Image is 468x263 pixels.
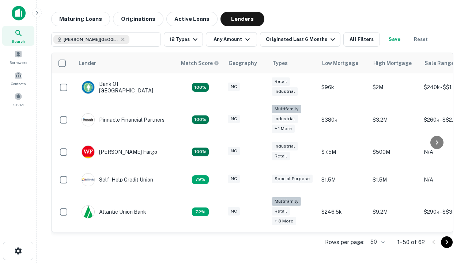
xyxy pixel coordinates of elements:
a: Saved [2,89,34,109]
td: $246.5k [318,194,369,230]
td: $3.2M [369,101,420,138]
th: Lender [74,53,177,73]
button: 12 Types [164,32,203,47]
div: Retail [272,77,290,86]
div: Bank Of [GEOGRAPHIC_DATA] [82,81,169,94]
a: Search [2,26,34,46]
div: Low Mortgage [322,59,358,68]
div: Atlantic Union Bank [82,205,146,218]
td: $9.2M [369,194,420,230]
img: picture [82,146,94,158]
button: Go to next page [441,236,453,248]
button: Originations [113,12,163,26]
td: $1.5M [318,166,369,194]
button: Originated Last 6 Months [260,32,340,47]
div: Self-help Credit Union [82,173,153,186]
td: $96k [318,73,369,101]
div: Pinnacle Financial Partners [82,113,165,126]
div: Capitalize uses an advanced AI algorithm to match your search with the best lender. The match sco... [181,59,219,67]
div: + 1 more [272,125,295,133]
td: $1.5M [369,166,420,194]
div: Types [272,59,288,68]
th: Types [268,53,318,73]
div: Industrial [272,142,298,150]
a: Borrowers [2,47,34,67]
button: Active Loans [166,12,218,26]
button: Lenders [220,12,264,26]
button: Save your search to get updates of matches that match your search criteria. [383,32,406,47]
div: Retail [272,152,290,160]
div: Industrial [272,87,298,96]
iframe: Chat Widget [431,181,468,216]
img: capitalize-icon.png [12,6,26,20]
div: Lender [79,59,96,68]
p: 1–50 of 62 [397,238,425,247]
p: Rows per page: [325,238,365,247]
div: Matching Properties: 25, hasApolloMatch: undefined [192,115,209,124]
div: Matching Properties: 14, hasApolloMatch: undefined [192,148,209,156]
button: Any Amount [206,32,257,47]
th: High Mortgage [369,53,420,73]
div: Multifamily [272,197,301,206]
span: Contacts [11,81,26,87]
td: $500M [369,138,420,166]
img: picture [82,114,94,126]
span: Saved [13,102,24,108]
div: High Mortgage [373,59,412,68]
td: $2M [369,73,420,101]
th: Geography [224,53,268,73]
button: Reset [409,32,433,47]
div: NC [228,83,240,91]
div: NC [228,175,240,183]
div: Matching Properties: 11, hasApolloMatch: undefined [192,175,209,184]
img: picture [82,81,94,94]
button: All Filters [343,32,380,47]
div: NC [228,115,240,123]
div: Industrial [272,115,298,123]
span: Borrowers [10,60,27,65]
td: $7.5M [318,138,369,166]
div: Geography [229,59,257,68]
div: Originated Last 6 Months [266,35,337,44]
div: Multifamily [272,105,301,113]
th: Capitalize uses an advanced AI algorithm to match your search with the best lender. The match sco... [177,53,224,73]
div: NC [228,147,240,155]
span: [PERSON_NAME][GEOGRAPHIC_DATA], [GEOGRAPHIC_DATA] [64,36,118,43]
a: Contacts [2,68,34,88]
div: 50 [367,237,386,247]
h6: Match Score [181,59,218,67]
div: Retail [272,207,290,216]
div: NC [228,207,240,216]
th: Low Mortgage [318,53,369,73]
img: picture [82,174,94,186]
button: Maturing Loans [51,12,110,26]
div: Special Purpose [272,175,313,183]
div: Matching Properties: 10, hasApolloMatch: undefined [192,207,209,216]
div: + 3 more [272,217,296,225]
div: Matching Properties: 14, hasApolloMatch: undefined [192,83,209,92]
td: $380k [318,101,369,138]
div: Sale Range [424,59,454,68]
img: picture [82,206,94,218]
span: Search [12,38,25,44]
div: [PERSON_NAME] Fargo [82,145,157,159]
